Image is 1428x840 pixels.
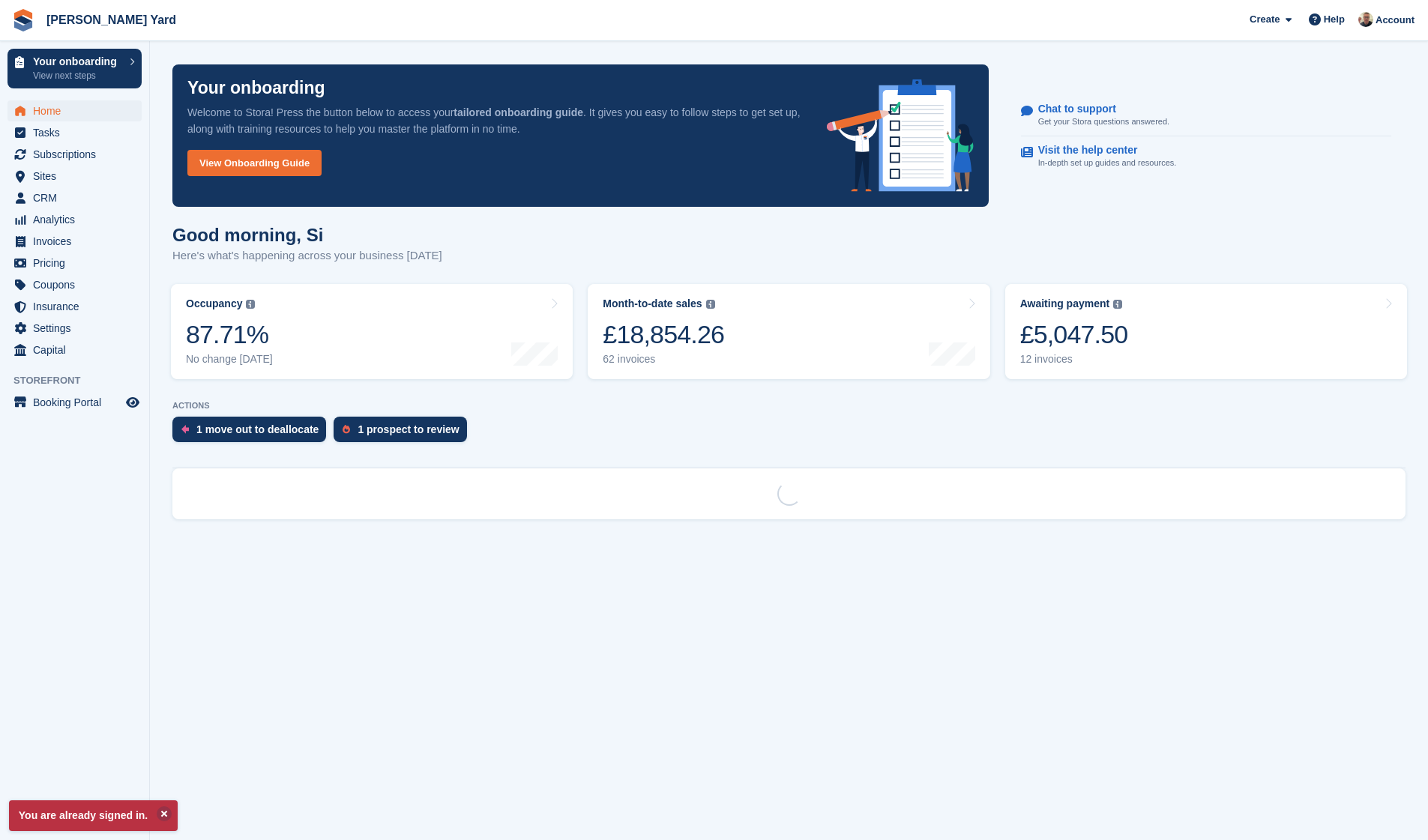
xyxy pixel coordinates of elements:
[603,319,724,350] div: £18,854.26
[1020,297,1110,310] div: Awaiting payment
[1038,115,1169,128] p: Get your Stora questions answered.
[1250,12,1280,27] span: Create
[7,339,142,360] a: menu
[196,423,319,435] div: 1 move out to deallocate
[7,209,142,230] a: menu
[186,319,273,350] div: 87.71%
[33,187,123,208] span: CRM
[1020,319,1128,350] div: £5,047.50
[33,339,123,360] span: Capital
[33,100,123,121] span: Home
[7,187,142,208] a: menu
[9,800,178,831] p: You are already signed in.
[1113,300,1122,309] img: icon-info-grey-7440780725fd019a000dd9b08b2336e03edf1995a4989e88bcd33f0948082b44.svg
[603,297,702,310] div: Month-to-date sales
[7,144,142,165] a: menu
[1038,103,1157,115] p: Chat to support
[172,225,442,245] h1: Good morning, Si
[33,69,122,82] p: View next steps
[33,253,123,274] span: Pricing
[33,231,123,252] span: Invoices
[33,209,123,230] span: Analytics
[7,100,142,121] a: menu
[1021,136,1391,177] a: Visit the help center In-depth set up guides and resources.
[246,300,255,309] img: icon-info-grey-7440780725fd019a000dd9b08b2336e03edf1995a4989e88bcd33f0948082b44.svg
[172,417,334,450] a: 1 move out to deallocate
[33,274,123,295] span: Coupons
[186,297,242,310] div: Occupancy
[33,56,122,67] p: Your onboarding
[7,122,142,143] a: menu
[1358,12,1373,27] img: Si Allen
[33,318,123,339] span: Settings
[1324,12,1345,27] span: Help
[7,253,142,274] a: menu
[358,423,459,435] div: 1 prospect to review
[454,106,583,118] strong: tailored onboarding guide
[187,150,322,176] a: View Onboarding Guide
[171,284,573,379] a: Occupancy 87.71% No change [DATE]
[1038,157,1177,169] p: In-depth set up guides and resources.
[187,104,803,137] p: Welcome to Stora! Press the button below to access your . It gives you easy to follow steps to ge...
[186,353,273,366] div: No change [DATE]
[7,392,142,413] a: menu
[603,353,724,366] div: 62 invoices
[827,79,974,192] img: onboarding-info-6c161a55d2c0e0a8cae90662b2fe09162a5109e8cc188191df67fb4f79e88e88.svg
[187,79,325,97] p: Your onboarding
[124,393,142,411] a: Preview store
[1021,95,1391,136] a: Chat to support Get your Stora questions answered.
[181,425,189,434] img: move_outs_to_deallocate_icon-f764333ba52eb49d3ac5e1228854f67142a1ed5810a6f6cc68b1a99e826820c5.svg
[33,144,123,165] span: Subscriptions
[1038,144,1165,157] p: Visit the help center
[1020,353,1128,366] div: 12 invoices
[7,231,142,252] a: menu
[1005,284,1407,379] a: Awaiting payment £5,047.50 12 invoices
[7,49,142,88] a: Your onboarding View next steps
[33,122,123,143] span: Tasks
[1376,13,1415,28] span: Account
[7,318,142,339] a: menu
[33,296,123,317] span: Insurance
[40,7,182,32] a: [PERSON_NAME] Yard
[7,166,142,187] a: menu
[13,373,149,388] span: Storefront
[706,300,715,309] img: icon-info-grey-7440780725fd019a000dd9b08b2336e03edf1995a4989e88bcd33f0948082b44.svg
[7,274,142,295] a: menu
[33,392,123,413] span: Booking Portal
[12,9,34,31] img: stora-icon-8386f47178a22dfd0bd8f6a31ec36ba5ce8667c1dd55bd0f319d3a0aa187defe.svg
[33,166,123,187] span: Sites
[588,284,989,379] a: Month-to-date sales £18,854.26 62 invoices
[334,417,474,450] a: 1 prospect to review
[7,296,142,317] a: menu
[343,425,350,434] img: prospect-51fa495bee0391a8d652442698ab0144808aea92771e9ea1ae160a38d050c398.svg
[172,401,1406,411] p: ACTIONS
[172,247,442,265] p: Here's what's happening across your business [DATE]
